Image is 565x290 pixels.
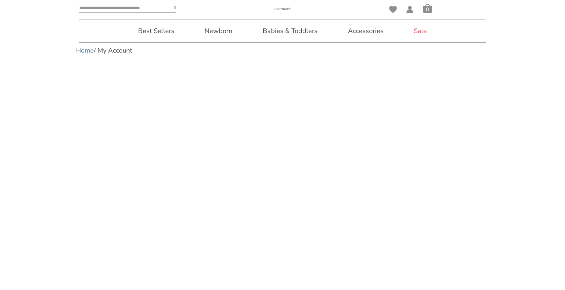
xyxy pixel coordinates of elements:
[253,20,327,42] a: Babies & Toddlers
[338,20,394,42] a: Accessories
[406,6,414,15] span: My Account
[128,20,184,42] a: Best Sellers
[406,6,414,13] a: My Account
[76,46,94,55] a: Home
[404,20,437,42] a: Sale
[423,6,432,13] span: 0
[423,4,432,13] span: Cart
[423,4,432,13] a: Cart0
[195,20,242,42] a: Newborn
[389,6,397,13] a: Wishlist
[76,46,489,55] nav: Breadcrumb
[389,6,397,15] span: Wishlist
